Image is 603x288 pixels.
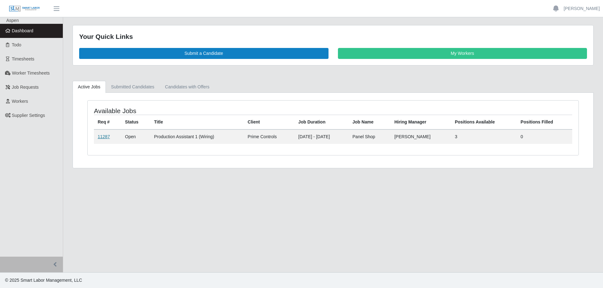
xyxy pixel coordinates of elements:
[79,32,587,42] div: Your Quick Links
[349,129,390,144] td: Panel Shop
[12,85,39,90] span: Job Requests
[9,5,40,12] img: SLM Logo
[12,56,35,61] span: Timesheets
[12,71,50,76] span: Worker Timesheets
[6,18,19,23] span: Aspen
[244,115,295,129] th: Client
[391,115,451,129] th: Hiring Manager
[12,28,34,33] span: Dashboard
[5,278,82,283] span: © 2025 Smart Labor Management, LLC
[295,115,349,129] th: Job Duration
[121,115,150,129] th: Status
[517,129,572,144] td: 0
[244,129,295,144] td: Prime Controls
[98,134,110,139] a: 11287
[73,81,106,93] a: Active Jobs
[12,99,28,104] span: Workers
[79,48,329,59] a: Submit a Candidate
[94,115,121,129] th: Req #
[150,115,244,129] th: Title
[106,81,160,93] a: Submitted Candidates
[12,113,45,118] span: Supplier Settings
[295,129,349,144] td: [DATE] - [DATE]
[150,129,244,144] td: Production Assistant 1 (Wiring)
[517,115,572,129] th: Positions Filled
[349,115,390,129] th: Job Name
[160,81,215,93] a: Candidates with Offers
[338,48,587,59] a: My Workers
[94,107,288,115] h4: Available Jobs
[12,42,21,47] span: Todo
[451,129,517,144] td: 3
[391,129,451,144] td: [PERSON_NAME]
[121,129,150,144] td: Open
[564,5,600,12] a: [PERSON_NAME]
[451,115,517,129] th: Positions Available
